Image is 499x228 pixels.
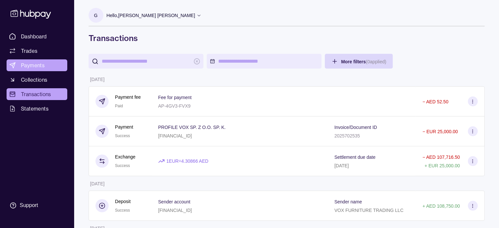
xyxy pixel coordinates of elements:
[20,202,38,209] div: Support
[422,155,460,160] p: − AED 107,716.50
[158,133,192,138] p: [FINANCIAL_ID]
[334,208,404,213] p: VOX FURNITURE TRADING LLC
[425,163,460,168] p: + EUR 25,000.00
[21,32,47,40] span: Dashboard
[115,134,130,138] span: Success
[115,93,141,101] p: Payment fee
[115,153,135,160] p: Exchange
[115,208,130,213] span: Success
[158,95,192,100] p: Fee for payment
[21,76,47,84] span: Collections
[115,163,130,168] span: Success
[334,163,349,168] p: [DATE]
[334,199,362,204] p: Sender name
[21,105,49,113] span: Statements
[158,199,190,204] p: Sender account
[107,12,195,19] p: Hello, [PERSON_NAME] [PERSON_NAME]
[366,59,386,64] p: ( 0 applied)
[7,59,67,71] a: Payments
[7,198,67,212] a: Support
[158,103,191,109] p: AP-4GV3-FVX9
[94,12,98,19] p: G
[115,104,123,108] span: Paid
[7,45,67,57] a: Trades
[334,155,375,160] p: Settlement due date
[7,31,67,42] a: Dashboard
[166,157,208,165] p: 1 EUR = 4.30866 AED
[21,90,51,98] span: Transactions
[422,99,448,104] p: − AED 52.50
[422,129,458,134] p: − EUR 25,000.00
[341,59,386,64] span: More filters
[325,54,393,69] button: More filters(0applied)
[7,103,67,114] a: Statements
[334,133,360,138] p: 2025702535
[334,125,377,130] p: Invoice/Document ID
[115,123,133,131] p: Payment
[158,125,226,130] p: PROFILE VOX SP. Z O.O. SP. K.
[90,77,105,82] p: [DATE]
[422,203,460,209] p: + AED 108,750.00
[90,181,105,186] p: [DATE]
[21,61,45,69] span: Payments
[158,208,192,213] p: [FINANCIAL_ID]
[7,88,67,100] a: Transactions
[115,198,131,205] p: Deposit
[7,74,67,86] a: Collections
[102,54,190,69] input: search
[89,33,485,43] h1: Transactions
[21,47,37,55] span: Trades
